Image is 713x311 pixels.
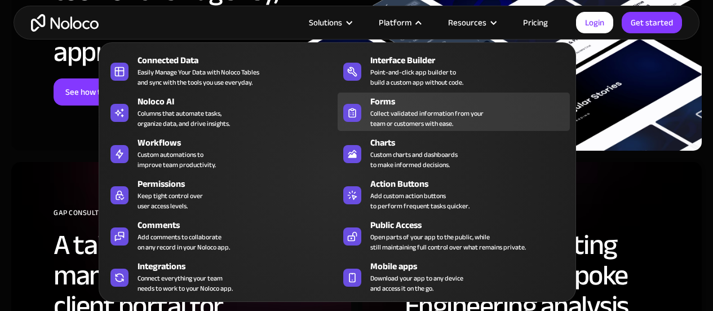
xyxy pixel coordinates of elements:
[338,134,570,172] a: ChartsCustom charts and dashboardsto make informed decisions.
[309,15,342,30] div: Solutions
[138,150,216,170] div: Custom automations to improve team productivity.
[370,273,463,294] span: Download your app to any device and access it on the go.
[370,150,458,170] div: Custom charts and dashboards to make informed decisions.
[99,27,576,302] nav: Platform
[370,136,575,150] div: Charts
[338,216,570,255] a: Public AccessOpen parts of your app to the public, whilestill maintaining full control over what ...
[105,175,337,213] a: PermissionsKeep tight control overuser access levels.
[138,260,342,273] div: Integrations
[379,15,411,30] div: Platform
[138,108,230,129] div: Columns that automate tasks, organize data, and drive insights.
[295,15,365,30] div: Solutions
[509,15,562,30] a: Pricing
[448,15,486,30] div: Resources
[370,95,575,108] div: Forms
[138,273,233,294] div: Connect everything your team needs to work to your Noloco app.
[370,218,575,232] div: Public Access
[105,257,337,296] a: IntegrationsConnect everything your teamneeds to work to your Noloco app.
[138,232,230,252] div: Add comments to collaborate on any record in your Noloco app.
[138,191,203,211] div: Keep tight control over user access levels.
[54,204,338,230] div: GAP Consulting
[576,12,613,33] a: Login
[370,108,484,129] div: Collect validated information from your team or customers with ease.
[138,218,342,232] div: Comments
[138,136,342,150] div: Workflows
[338,175,570,213] a: Action ButtonsAdd custom action buttonsto perform frequent tasks quicker.
[54,78,145,106] a: See how they did it
[105,134,337,172] a: WorkflowsCustom automations toimprove team productivity.
[105,51,337,90] a: Connected DataEasily Manage Your Data with Noloco Tablesand sync with the tools you use everyday.
[370,54,575,67] div: Interface Builder
[370,67,463,87] div: Point-and-click app builder to build a custom app without code.
[138,54,342,67] div: Connected Data
[138,95,342,108] div: Noloco AI
[370,260,575,273] div: Mobile apps
[370,232,526,252] div: Open parts of your app to the public, while still maintaining full control over what remains priv...
[338,51,570,90] a: Interface BuilderPoint-and-click app builder tobuild a custom app without code.
[31,14,99,32] a: home
[338,257,570,296] a: Mobile appsDownload your app to any deviceand access it on the go.
[138,177,342,191] div: Permissions
[138,67,259,87] div: Easily Manage Your Data with Noloco Tables and sync with the tools you use everyday.
[105,216,337,255] a: CommentsAdd comments to collaborateon any record in your Noloco app.
[365,15,434,30] div: Platform
[370,177,575,191] div: Action Buttons
[338,93,570,131] a: FormsCollect validated information from yourteam or customers with ease.
[434,15,509,30] div: Resources
[370,191,470,211] div: Add custom action buttons to perform frequent tasks quicker.
[105,93,337,131] a: Noloco AIColumns that automate tasks,organize data, and drive insights.
[622,12,682,33] a: Get started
